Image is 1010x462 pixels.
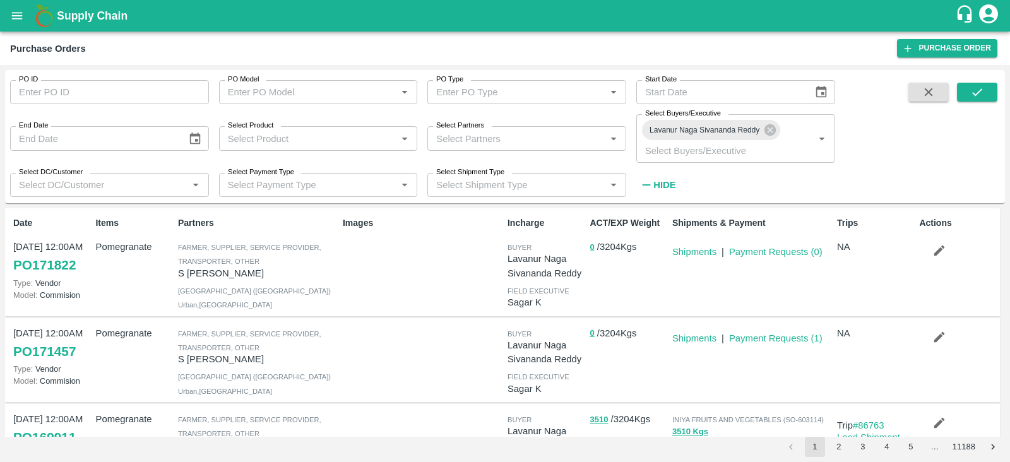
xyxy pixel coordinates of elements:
[396,131,413,147] button: Open
[13,375,90,387] p: Commision
[95,412,172,426] p: Pomegranate
[645,74,677,85] label: Start Date
[508,244,532,251] span: buyer
[837,432,900,442] a: Load Shipment
[228,121,273,131] label: Select Product
[431,130,602,146] input: Select Partners
[837,326,914,340] p: NA
[57,9,128,22] b: Supply Chain
[729,333,823,343] a: Payment Requests (1)
[223,84,393,100] input: Enter PO Model
[95,240,172,254] p: Pomegranate
[10,80,209,104] input: Enter PO ID
[13,326,90,340] p: [DATE] 12:00AM
[809,80,833,104] button: Choose date
[223,177,377,193] input: Select Payment Type
[14,177,184,193] input: Select DC/Customer
[590,240,667,254] p: / 3204 Kgs
[925,441,945,453] div: …
[13,240,90,254] p: [DATE] 12:00AM
[837,216,914,230] p: Trips
[977,3,1000,29] div: account of current user
[508,382,585,396] p: Sagar K
[642,124,767,137] span: Lavanur Naga Sivananda Reddy
[13,216,90,230] p: Date
[13,412,90,426] p: [DATE] 12:00AM
[95,326,172,340] p: Pomegranate
[436,74,463,85] label: PO Type
[636,80,804,104] input: Start Date
[837,240,914,254] p: NA
[590,413,608,427] button: 3510
[949,437,979,457] button: Go to page 11188
[95,216,172,230] p: Items
[508,416,532,423] span: buyer
[19,167,83,177] label: Select DC/Customer
[13,289,90,301] p: Commision
[508,252,585,280] p: Lavanur Naga Sivananda Reddy
[837,418,914,432] p: Trip
[672,425,708,439] button: 3510 Kgs
[508,330,532,338] span: buyer
[590,326,667,341] p: / 3204 Kgs
[590,216,667,230] p: ACT/EXP Weight
[13,277,90,289] p: Vendor
[396,84,413,100] button: Open
[779,437,1005,457] nav: pagination navigation
[13,254,76,276] a: PO171822
[716,240,724,259] div: |
[672,333,716,343] a: Shipments
[183,127,207,151] button: Choose date
[13,426,76,449] a: PO169911
[436,121,484,131] label: Select Partners
[32,3,57,28] img: logo
[3,1,32,30] button: open drawer
[431,84,602,100] input: Enter PO Type
[605,177,622,193] button: Open
[955,4,977,27] div: customer-support
[605,84,622,100] button: Open
[178,216,338,230] p: Partners
[178,352,338,366] p: S [PERSON_NAME]
[187,177,204,193] button: Open
[642,120,780,140] div: Lavanur Naga Sivananda Reddy
[178,416,321,437] span: Farmer, Supplier, Service Provider, Transporter, Other
[178,373,331,394] span: [GEOGRAPHIC_DATA] ([GEOGRAPHIC_DATA]) Urban , [GEOGRAPHIC_DATA]
[853,420,884,430] a: #86763
[57,7,955,25] a: Supply Chain
[508,424,585,453] p: Lavanur Naga Sivananda Reddy
[590,240,594,255] button: 0
[19,74,38,85] label: PO ID
[343,216,502,230] p: Images
[436,167,504,177] label: Select Shipment Type
[640,142,794,158] input: Select Buyers/Executive
[178,266,338,280] p: S [PERSON_NAME]
[13,290,37,300] span: Model:
[508,287,569,295] span: field executive
[13,363,90,375] p: Vendor
[829,437,849,457] button: Go to page 2
[396,177,413,193] button: Open
[853,437,873,457] button: Go to page 3
[508,338,585,367] p: Lavanur Naga Sivananda Reddy
[10,126,178,150] input: End Date
[13,376,37,386] span: Model:
[10,40,86,57] div: Purchase Orders
[13,364,33,374] span: Type:
[805,437,825,457] button: page 1
[178,244,321,265] span: Farmer, Supplier, Service Provider, Transporter, Other
[590,412,667,427] p: / 3204 Kgs
[431,177,585,193] input: Select Shipment Type
[653,180,675,190] strong: Hide
[901,437,921,457] button: Go to page 5
[228,167,294,177] label: Select Payment Type
[605,131,622,147] button: Open
[672,247,716,257] a: Shipments
[729,247,823,257] a: Payment Requests (0)
[508,295,585,309] p: Sagar K
[178,287,331,309] span: [GEOGRAPHIC_DATA] ([GEOGRAPHIC_DATA]) Urban , [GEOGRAPHIC_DATA]
[228,74,259,85] label: PO Model
[645,109,721,119] label: Select Buyers/Executive
[814,131,830,147] button: Open
[19,121,48,131] label: End Date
